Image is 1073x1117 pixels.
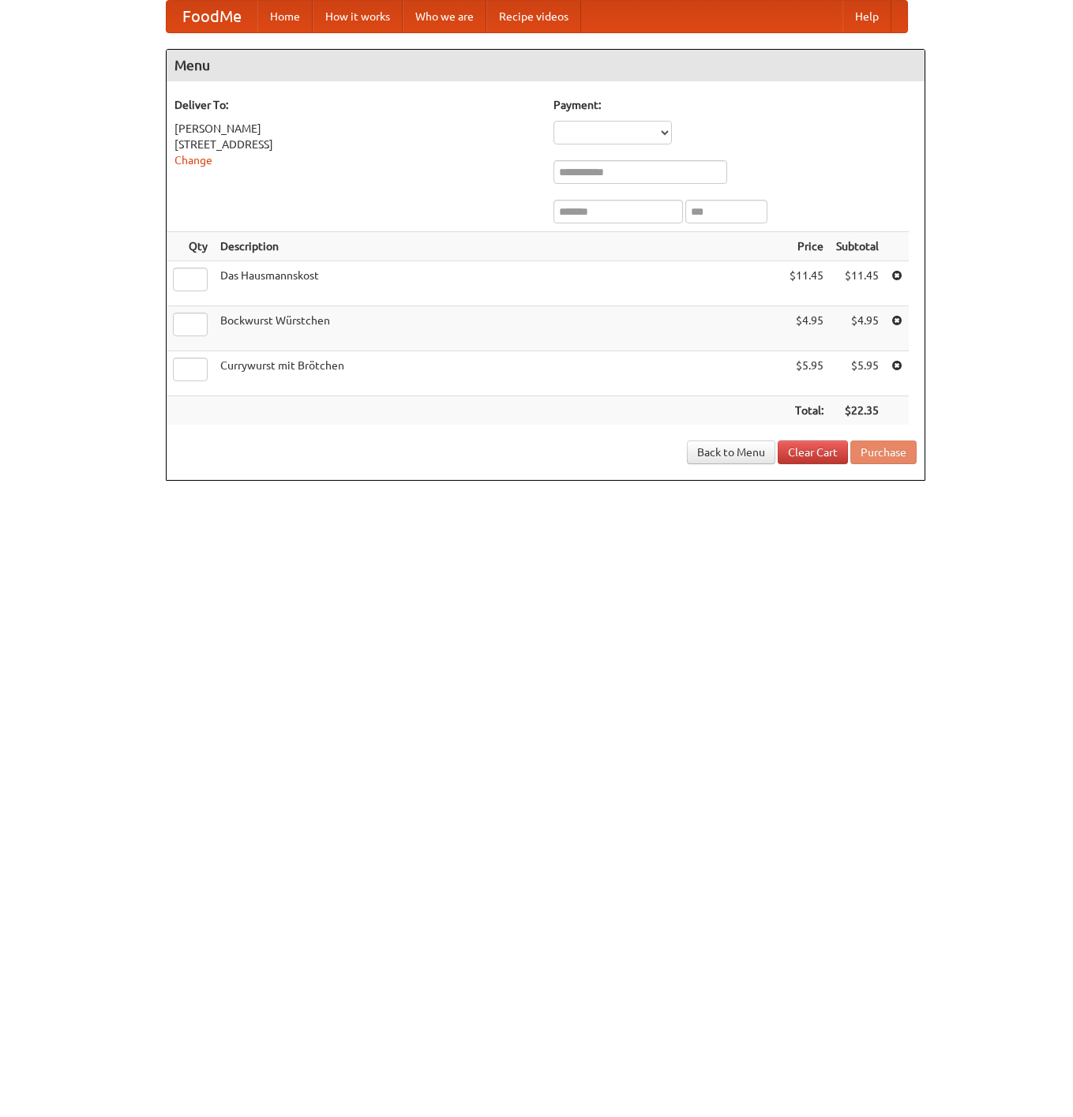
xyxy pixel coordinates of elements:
[214,306,783,351] td: Bockwurst Würstchen
[778,440,848,464] a: Clear Cart
[783,351,830,396] td: $5.95
[486,1,581,32] a: Recipe videos
[783,396,830,425] th: Total:
[174,154,212,167] a: Change
[842,1,891,32] a: Help
[553,97,917,113] h5: Payment:
[167,232,214,261] th: Qty
[257,1,313,32] a: Home
[830,396,885,425] th: $22.35
[850,440,917,464] button: Purchase
[783,306,830,351] td: $4.95
[403,1,486,32] a: Who we are
[830,261,885,306] td: $11.45
[167,50,925,81] h4: Menu
[167,1,257,32] a: FoodMe
[783,232,830,261] th: Price
[830,306,885,351] td: $4.95
[174,121,538,137] div: [PERSON_NAME]
[214,261,783,306] td: Das Hausmannskost
[687,440,775,464] a: Back to Menu
[783,261,830,306] td: $11.45
[830,351,885,396] td: $5.95
[214,351,783,396] td: Currywurst mit Brötchen
[214,232,783,261] th: Description
[830,232,885,261] th: Subtotal
[174,97,538,113] h5: Deliver To:
[174,137,538,152] div: [STREET_ADDRESS]
[313,1,403,32] a: How it works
